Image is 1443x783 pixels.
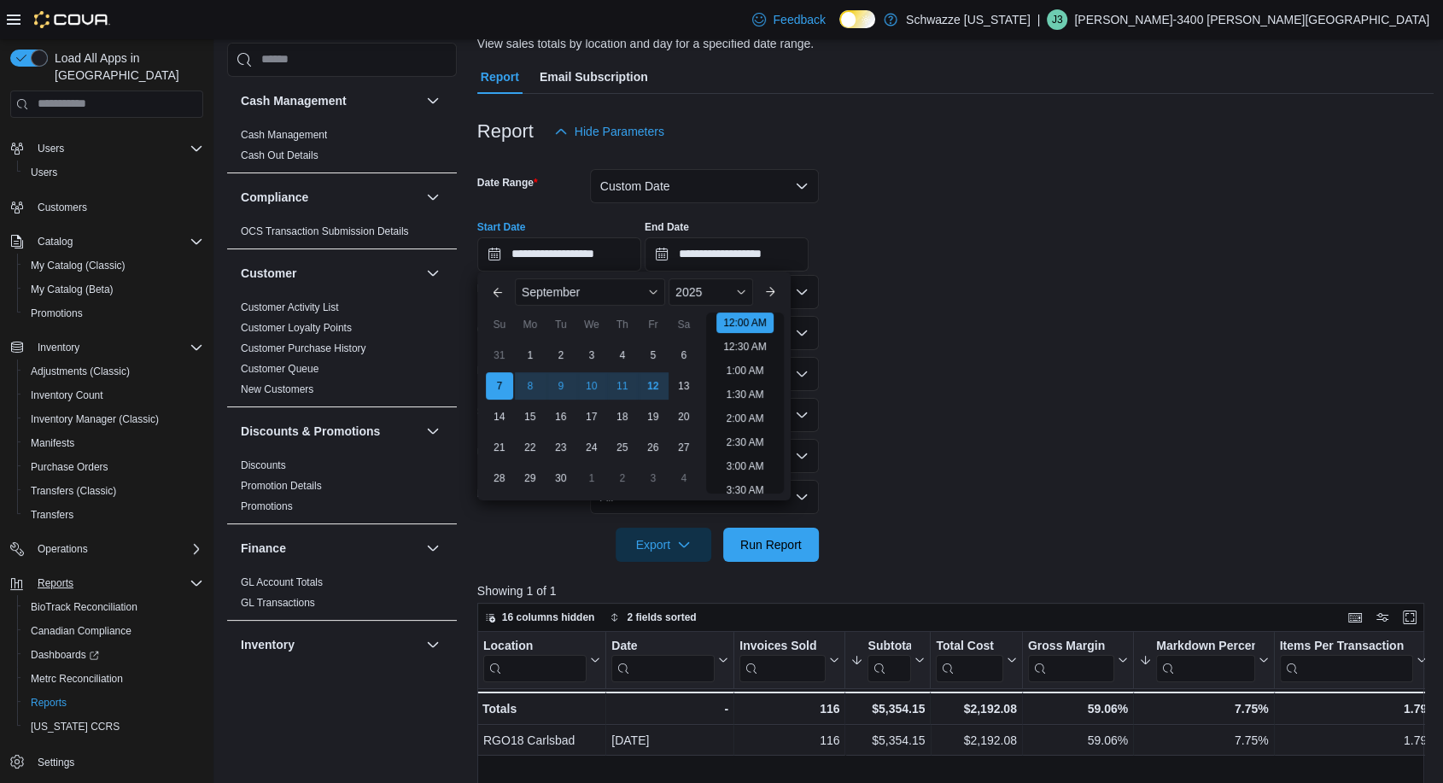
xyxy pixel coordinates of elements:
button: Manifests [17,431,210,455]
div: day-4 [609,342,636,369]
li: 2:00 AM [719,408,770,429]
div: day-15 [517,403,544,430]
button: Customer [241,265,419,282]
a: Settings [31,752,81,773]
button: Items Per Transaction [1279,638,1427,681]
div: day-6 [670,342,698,369]
span: Settings [38,756,74,769]
a: GL Transactions [241,597,315,609]
span: Customer Purchase History [241,342,366,355]
button: Gross Margin [1028,638,1128,681]
button: Users [3,137,210,161]
a: Customer Loyalty Points [241,322,352,334]
div: day-5 [640,342,667,369]
span: 2025 [675,285,702,299]
div: Items Per Transaction [1279,638,1413,681]
div: Location [483,638,587,681]
div: Tu [547,311,575,338]
div: Invoices Sold [739,638,826,681]
div: day-24 [578,434,605,461]
div: Compliance [227,221,457,248]
button: Previous Month [484,278,511,306]
span: Operations [38,542,88,556]
a: Customer Purchase History [241,342,366,354]
span: Reports [31,573,203,593]
a: GL Account Totals [241,576,323,588]
div: $2,192.08 [936,698,1016,719]
li: 12:30 AM [716,336,774,357]
label: Start Date [477,220,526,234]
div: 116 [739,730,839,751]
span: Inventory [31,337,203,358]
a: Customer Queue [241,363,318,375]
span: Customer Loyalty Points [241,321,352,335]
div: We [578,311,605,338]
li: 1:30 AM [719,384,770,405]
button: Catalog [31,231,79,252]
span: Adjustments (Classic) [31,365,130,378]
div: 59.06% [1028,698,1128,719]
a: Dashboards [17,643,210,667]
span: Transfers [31,508,73,522]
a: Promotions [241,500,293,512]
span: Dashboards [31,648,99,662]
h3: Finance [241,540,286,557]
span: [US_STATE] CCRS [31,720,120,733]
a: BioTrack Reconciliation [24,597,144,617]
a: Transfers [24,505,80,525]
a: Customer Activity List [241,301,339,313]
span: Transfers (Classic) [31,484,116,498]
span: Users [31,166,57,179]
div: day-2 [547,342,575,369]
div: 7.75% [1139,698,1268,719]
label: End Date [645,220,689,234]
div: day-9 [547,372,575,400]
div: day-23 [547,434,575,461]
span: Inventory Manager (Classic) [24,409,203,429]
a: Manifests [24,433,81,453]
span: Feedback [773,11,825,28]
div: Button. Open the month selector. September is currently selected. [515,278,665,306]
div: day-2 [609,465,636,492]
div: day-17 [578,403,605,430]
button: Inventory [241,636,419,653]
div: 1.79 [1279,698,1427,719]
span: Promotions [241,500,293,513]
button: Users [17,161,210,184]
a: Customers [31,197,94,218]
span: OCS Transaction Submission Details [241,225,409,238]
button: Markdown Percent [1139,638,1268,681]
button: Inventory Count [17,383,210,407]
button: Customers [3,195,210,219]
div: day-10 [578,372,605,400]
span: 16 columns hidden [502,611,595,624]
p: [PERSON_NAME]-3400 [PERSON_NAME][GEOGRAPHIC_DATA] [1074,9,1429,30]
span: Customer Queue [241,362,318,376]
span: Promotions [24,303,203,324]
li: 3:00 AM [719,456,770,476]
div: day-12 [640,372,667,400]
button: Metrc Reconciliation [17,667,210,691]
span: New Customers [241,383,313,396]
button: Subtotal [850,638,925,681]
div: 116 [739,698,839,719]
button: Customer [423,263,443,283]
div: Location [483,638,587,654]
div: Su [486,311,513,338]
p: Showing 1 of 1 [477,582,1434,599]
span: Settings [31,751,203,772]
button: Inventory Manager (Classic) [17,407,210,431]
span: Adjustments (Classic) [24,361,203,382]
button: Adjustments (Classic) [17,359,210,383]
div: Markdown Percent [1156,638,1254,654]
div: Markdown Percent [1156,638,1254,681]
a: Metrc Reconciliation [24,669,130,689]
div: Gross Margin [1028,638,1114,681]
a: New Customers [241,383,313,395]
button: Settings [3,749,210,774]
button: Catalog [3,230,210,254]
span: Operations [31,539,203,559]
p: | [1037,9,1041,30]
div: Date [611,638,715,681]
button: Operations [3,537,210,561]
